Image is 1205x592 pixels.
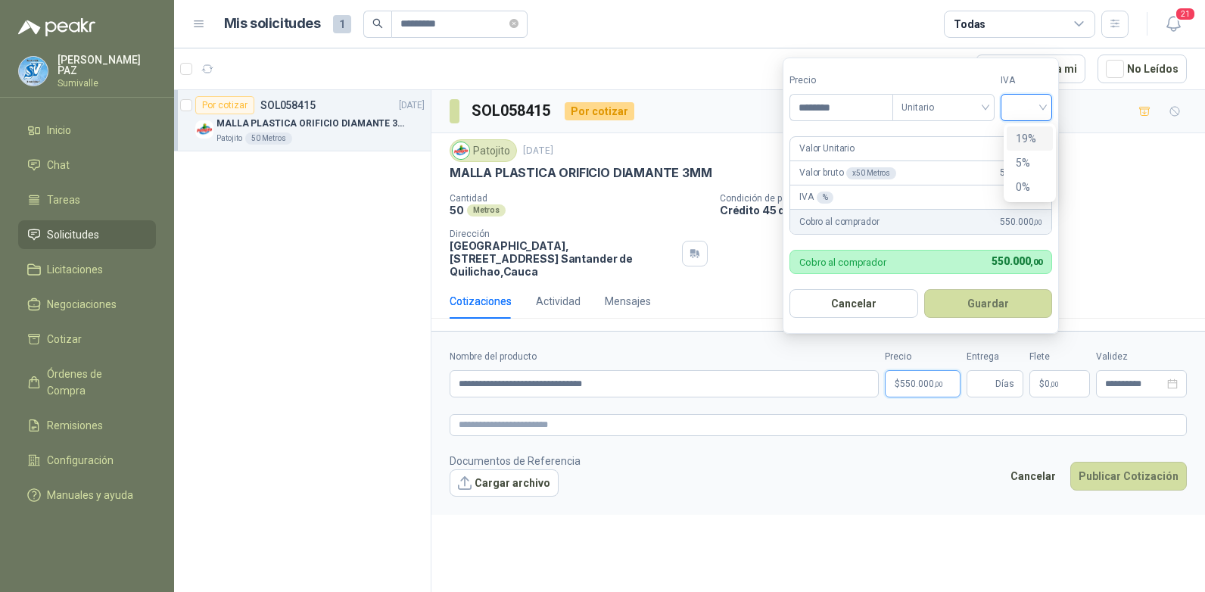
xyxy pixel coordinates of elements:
[472,99,553,123] h3: SOL058415
[1007,126,1053,151] div: 19%
[799,257,886,267] p: Cobro al comprador
[453,142,469,159] img: Company Logo
[1007,151,1053,175] div: 5%
[605,293,651,310] div: Mensajes
[1030,257,1042,267] span: ,00
[1160,11,1187,38] button: 21
[509,17,518,31] span: close-circle
[216,132,242,145] p: Patojito
[18,18,95,36] img: Logo peakr
[47,417,103,434] span: Remisiones
[18,255,156,284] a: Licitaciones
[509,19,518,28] span: close-circle
[901,96,985,119] span: Unitario
[18,185,156,214] a: Tareas
[1002,462,1064,491] button: Cancelar
[47,122,71,139] span: Inicio
[846,167,896,179] div: x 50 Metros
[47,366,142,399] span: Órdenes de Compra
[450,193,708,204] p: Cantidad
[1001,73,1052,88] label: IVA
[18,116,156,145] a: Inicio
[817,192,834,204] div: %
[1016,130,1044,147] div: 19%
[1000,215,1042,229] span: 550.000
[720,193,1199,204] p: Condición de pago
[47,331,82,347] span: Cotizar
[58,79,156,88] p: Sumivalle
[924,289,1053,318] button: Guardar
[450,165,712,181] p: MALLA PLASTICA ORIFICIO DIAMANTE 3MM
[1016,154,1044,171] div: 5%
[886,57,964,81] div: 1 - 1 de 1
[18,481,156,509] a: Manuales y ayuda
[18,446,156,475] a: Configuración
[47,192,80,208] span: Tareas
[467,204,506,217] div: Metros
[47,226,99,243] span: Solicitudes
[1175,7,1196,21] span: 21
[450,139,517,162] div: Patojito
[1033,218,1042,226] span: ,00
[450,239,676,278] p: [GEOGRAPHIC_DATA], [STREET_ADDRESS] Santander de Quilichao , Cauca
[1070,462,1187,491] button: Publicar Cotización
[900,379,943,388] span: 550.000
[450,293,512,310] div: Cotizaciones
[523,144,553,158] p: [DATE]
[18,360,156,405] a: Órdenes de Compra
[1096,350,1187,364] label: Validez
[1039,379,1045,388] span: $
[450,350,879,364] label: Nombre del producto
[399,98,425,113] p: [DATE]
[174,90,431,151] a: Por cotizarSOL058415[DATE] Company LogoMALLA PLASTICA ORIFICIO DIAMANTE 3MMPatojito50 Metros
[1016,179,1044,195] div: 0%
[372,18,383,29] span: search
[18,151,156,179] a: Chat
[58,55,156,76] p: [PERSON_NAME] PAZ
[799,190,833,204] p: IVA
[1007,175,1053,199] div: 0%
[885,370,961,397] p: $550.000,00
[19,57,48,86] img: Company Logo
[536,293,581,310] div: Actividad
[333,15,351,33] span: 1
[992,255,1042,267] span: 550.000
[18,325,156,354] a: Cotizar
[565,102,634,120] div: Por cotizar
[18,290,156,319] a: Negociaciones
[954,16,985,33] div: Todas
[47,157,70,173] span: Chat
[1050,380,1059,388] span: ,00
[18,220,156,249] a: Solicitudes
[1029,370,1090,397] p: $ 0,00
[885,350,961,364] label: Precio
[47,296,117,313] span: Negociaciones
[18,411,156,440] a: Remisiones
[1029,350,1090,364] label: Flete
[450,453,581,469] p: Documentos de Referencia
[799,166,896,180] p: Valor bruto
[934,380,943,388] span: ,00
[450,229,676,239] p: Dirección
[1000,166,1042,180] span: 550.000
[260,100,316,111] p: SOL058415
[789,289,918,318] button: Cancelar
[995,371,1014,397] span: Días
[195,120,213,139] img: Company Logo
[245,132,292,145] div: 50 Metros
[799,215,879,229] p: Cobro al comprador
[789,73,892,88] label: Precio
[216,117,405,131] p: MALLA PLASTICA ORIFICIO DIAMANTE 3MM
[47,261,103,278] span: Licitaciones
[799,142,855,156] p: Valor Unitario
[47,487,133,503] span: Manuales y ayuda
[1098,55,1187,83] button: No Leídos
[720,204,1199,217] p: Crédito 45 días
[967,350,1023,364] label: Entrega
[47,452,114,469] span: Configuración
[450,469,559,497] button: Cargar archivo
[1045,379,1059,388] span: 0
[224,13,321,35] h1: Mis solicitudes
[195,96,254,114] div: Por cotizar
[976,55,1085,83] button: Asignado a mi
